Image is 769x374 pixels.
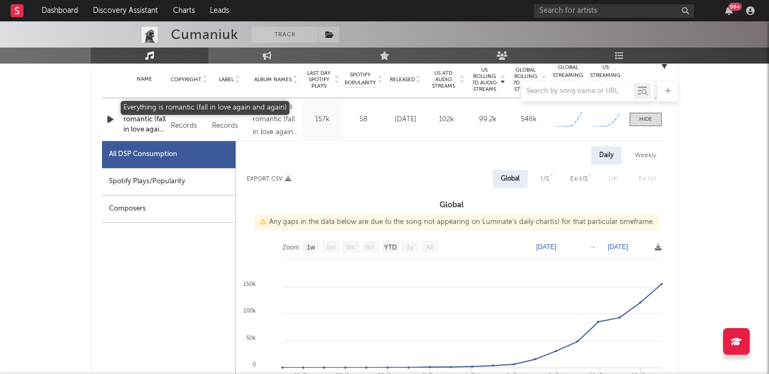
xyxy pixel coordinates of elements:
div: Cumaniuk [171,27,238,43]
span: Last Day Spotify Plays [305,70,333,89]
div: 99 + [728,3,742,11]
text: 1y [406,244,413,251]
input: Search by song name or URL [521,87,634,96]
div: Ex-US [570,173,587,185]
div: Global Streaming Trend (Last 60D) [552,64,584,96]
span: US ATD Audio Streams [429,70,458,89]
span: Album Names [254,76,292,83]
text: 3m [346,244,355,251]
div: Any gaps in the data below are due to the song not appearing on Luminate's daily chart(s) for tha... [254,214,660,230]
text: 1m [326,244,335,251]
div: BVS Records [212,107,247,133]
button: 99+ [725,6,733,15]
text: [DATE] [608,243,628,251]
h3: Global [236,199,667,212]
span: Released [390,76,415,83]
div: 58 [345,114,382,125]
text: 6m [366,244,375,251]
div: 102k [429,114,465,125]
text: 1w [307,244,316,251]
div: 157k [305,114,340,125]
span: US Rolling 7D Audio Streams [470,67,499,92]
span: Label [219,76,234,83]
text: 100k [243,307,256,314]
a: Everything is romantic (fall in love again and again) [123,104,166,135]
div: Daily [591,146,622,165]
text: → [590,243,596,251]
text: [DATE] [536,243,556,251]
div: 2025 BVS Records [171,107,206,133]
div: Spotify Plays/Popularity [102,168,236,196]
div: Composers [102,196,236,223]
text: 150k [243,280,256,287]
div: US Streaming Trend (Last 60D) [590,64,622,96]
div: [DATE] [388,114,423,125]
span: Spotify Popularity [344,71,376,87]
div: Name [123,75,166,83]
div: 548k [511,114,547,125]
text: Zoom [283,244,299,251]
input: Search for artists [534,4,694,18]
div: Everything is romantic (fall in love again and again) [253,100,300,139]
div: Global [501,173,520,185]
div: All DSP Consumption [102,141,236,168]
text: 0 [253,361,256,368]
div: Weekly [627,146,664,165]
div: 99.2k [470,114,506,125]
text: YTD [384,244,397,251]
button: Track [252,27,318,43]
text: All [426,244,433,251]
div: US [541,173,549,185]
button: Export CSV [247,176,291,182]
span: Copyright [170,76,201,83]
span: Global Rolling 7D Audio Streams [511,67,540,92]
text: 50k [246,334,256,341]
div: All DSP Consumption [109,148,177,161]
